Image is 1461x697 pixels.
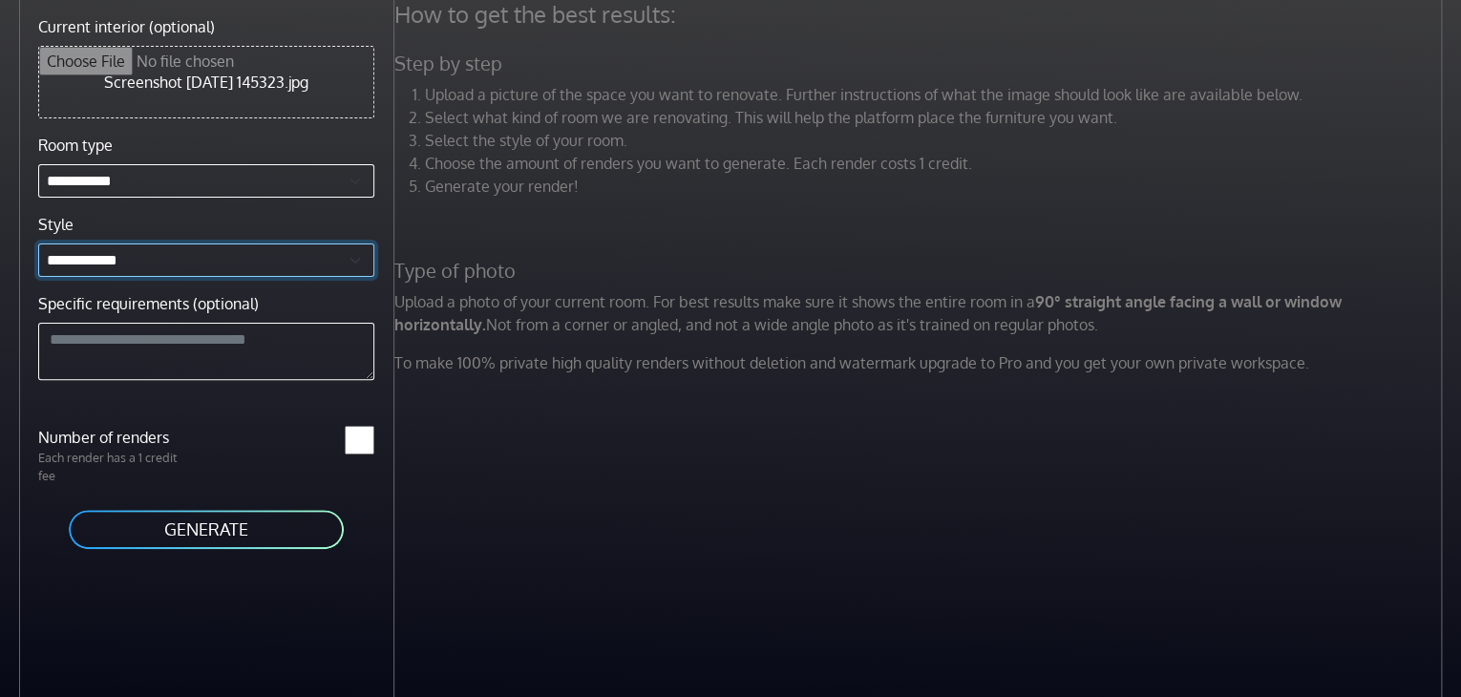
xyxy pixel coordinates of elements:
[425,175,1447,198] li: Generate your render!
[38,15,215,38] label: Current interior (optional)
[425,106,1447,129] li: Select what kind of room we are renovating. This will help the platform place the furniture you w...
[27,449,206,485] p: Each render has a 1 credit fee
[38,292,259,315] label: Specific requirements (optional)
[383,259,1458,283] h5: Type of photo
[383,52,1458,75] h5: Step by step
[38,213,74,236] label: Style
[67,508,346,551] button: GENERATE
[425,152,1447,175] li: Choose the amount of renders you want to generate. Each render costs 1 credit.
[383,290,1458,336] p: Upload a photo of your current room. For best results make sure it shows the entire room in a Not...
[425,83,1447,106] li: Upload a picture of the space you want to renovate. Further instructions of what the image should...
[27,426,206,449] label: Number of renders
[38,134,113,157] label: Room type
[383,351,1458,374] p: To make 100% private high quality renders without deletion and watermark upgrade to Pro and you g...
[425,129,1447,152] li: Select the style of your room.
